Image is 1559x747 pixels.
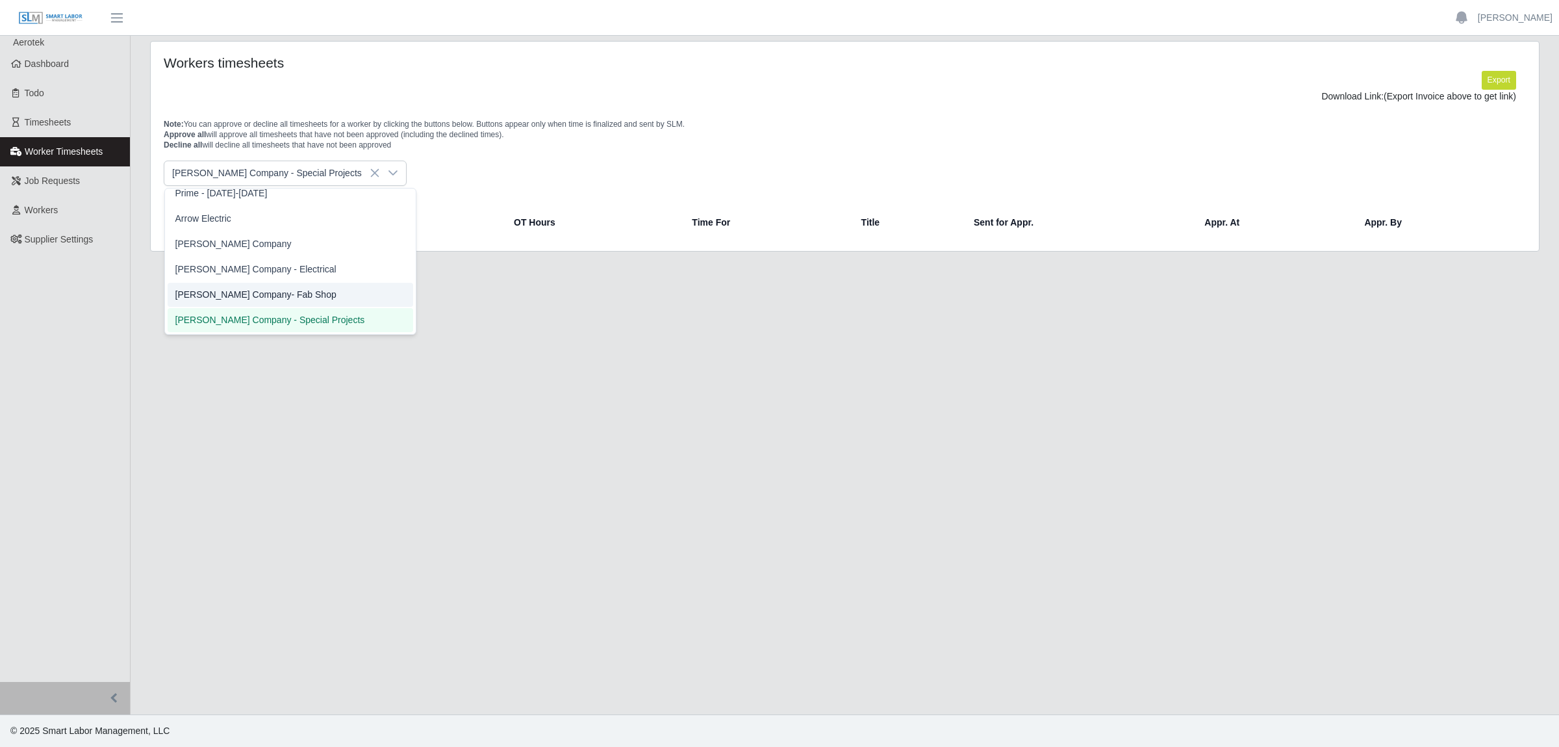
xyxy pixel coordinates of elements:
[25,234,94,244] span: Supplier Settings
[13,37,44,47] span: Aerotek
[164,119,1526,150] p: You can approve or decline all timesheets for a worker by clicking the buttons below. Buttons app...
[1384,91,1516,101] span: (Export Invoice above to get link)
[173,90,1516,103] div: Download Link:
[164,55,720,71] h4: Workers timesheets
[175,237,292,251] span: [PERSON_NAME] Company
[18,11,83,25] img: SLM Logo
[168,181,413,205] li: Prime - Saturday-Friday
[175,288,336,302] span: [PERSON_NAME] Company- Fab Shop
[168,283,413,307] li: Lee Company- Fab Shop
[168,308,413,332] li: Lee Company - Special Projects
[1478,11,1553,25] a: [PERSON_NAME]
[25,88,44,98] span: Todo
[10,726,170,736] span: © 2025 Smart Labor Management, LLC
[164,130,206,139] span: Approve all
[963,207,1194,238] th: Sent for Appr.
[175,212,231,226] span: Arrow Electric
[175,187,268,200] span: Prime - [DATE]-[DATE]
[168,207,413,231] li: Arrow Electric
[164,161,380,185] span: Lee Company - Special Projects
[25,59,70,69] span: Dashboard
[25,176,81,186] span: Job Requests
[25,205,58,215] span: Workers
[175,313,365,327] span: [PERSON_NAME] Company - Special Projects
[25,117,71,127] span: Timesheets
[681,207,850,238] th: Time For
[25,146,103,157] span: Worker Timesheets
[168,257,413,282] li: Lee Company - Electrical
[503,207,681,238] th: OT Hours
[164,140,202,150] span: Decline all
[851,207,963,238] th: Title
[164,120,184,129] span: Note:
[168,232,413,256] li: Lee Company
[1194,207,1354,238] th: Appr. At
[175,263,336,276] span: [PERSON_NAME] Company - Electrical
[1354,207,1521,238] th: Appr. By
[1482,71,1516,89] button: Export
